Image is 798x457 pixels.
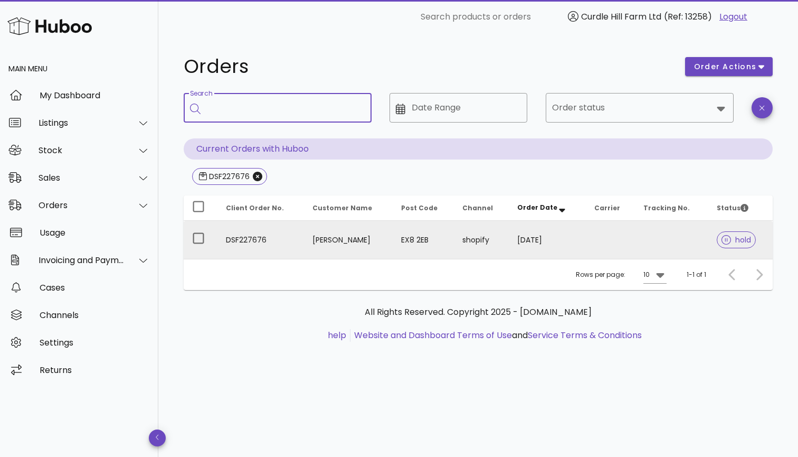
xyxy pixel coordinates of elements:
[190,90,212,98] label: Search
[40,90,150,100] div: My Dashboard
[664,11,712,23] span: (Ref: 13258)
[581,11,661,23] span: Curdle Hill Farm Ltd
[509,195,586,221] th: Order Date: Sorted descending. Activate to remove sorting.
[39,145,125,155] div: Stock
[517,203,557,212] span: Order Date
[685,57,773,76] button: order actions
[643,270,650,279] div: 10
[217,195,304,221] th: Client Order No.
[39,118,125,128] div: Listings
[454,221,509,259] td: shopify
[576,259,667,290] div: Rows per page:
[328,329,346,341] a: help
[184,57,672,76] h1: Orders
[721,236,751,244] span: hold
[7,15,92,38] img: Huboo Logo
[719,11,747,23] a: Logout
[594,203,620,212] span: Carrier
[40,338,150,348] div: Settings
[454,195,509,221] th: Channel
[350,329,642,342] li: and
[39,200,125,210] div: Orders
[528,329,642,341] a: Service Terms & Conditions
[192,306,764,319] p: All Rights Reserved. Copyright 2025 - [DOMAIN_NAME]
[693,61,757,72] span: order actions
[708,195,773,221] th: Status
[184,138,773,160] p: Current Orders with Huboo
[635,195,708,221] th: Tracking No.
[717,203,748,212] span: Status
[40,283,150,293] div: Cases
[40,310,150,320] div: Channels
[462,203,493,212] span: Channel
[354,329,512,341] a: Website and Dashboard Terms of Use
[39,255,125,265] div: Invoicing and Payments
[304,221,393,259] td: [PERSON_NAME]
[586,195,635,221] th: Carrier
[546,93,734,123] div: Order status
[217,221,304,259] td: DSF227676
[39,173,125,183] div: Sales
[312,203,372,212] span: Customer Name
[509,221,586,259] td: [DATE]
[393,221,454,259] td: EX8 2EB
[643,203,690,212] span: Tracking No.
[304,195,393,221] th: Customer Name
[226,203,284,212] span: Client Order No.
[393,195,454,221] th: Post Code
[40,365,150,375] div: Returns
[207,171,250,182] div: DSF227676
[40,228,150,238] div: Usage
[253,172,262,181] button: Close
[643,266,667,283] div: 10Rows per page:
[401,203,438,212] span: Post Code
[687,270,706,279] div: 1-1 of 1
